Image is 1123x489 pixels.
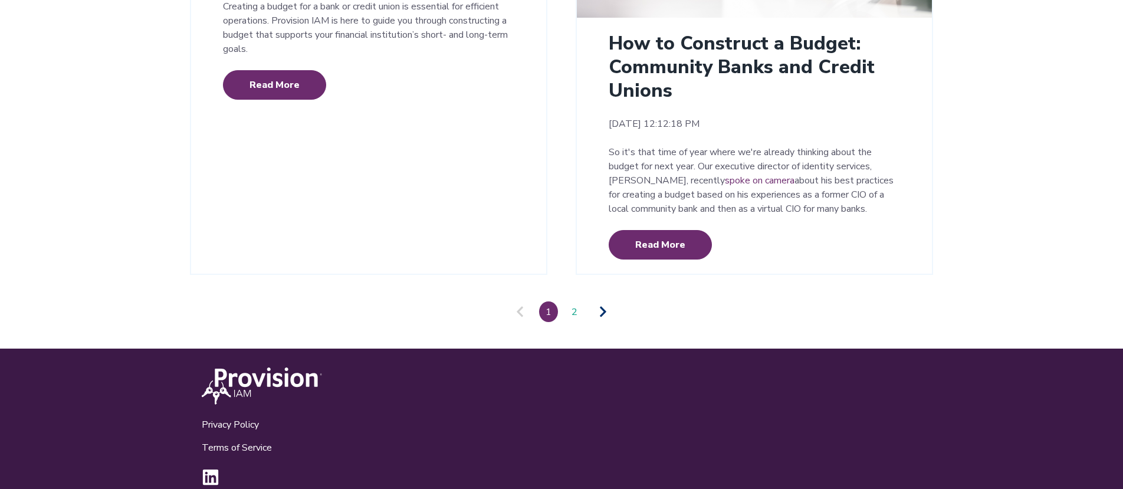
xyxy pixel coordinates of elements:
nav: Pagination [190,301,933,322]
a: Read More [223,70,326,100]
a: Go to page 1 [539,301,558,322]
a: Read More [609,230,712,260]
a: spoke on camera [725,174,794,187]
img: ProvisionIAM-Logo-White@3x [202,367,322,405]
a: Privacy Policy [202,418,259,431]
div: Navigation Menu [202,409,540,468]
time: [DATE] 12:12:18 PM [609,117,900,131]
p: So it's that time of year where we're already thinking about the budget for next year. Our execut... [609,145,900,216]
a: Terms of Service [202,441,272,454]
a: How to Construct a Budget: Community Banks and Credit Unions [609,31,875,103]
a: Go to page 2 [565,301,584,322]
